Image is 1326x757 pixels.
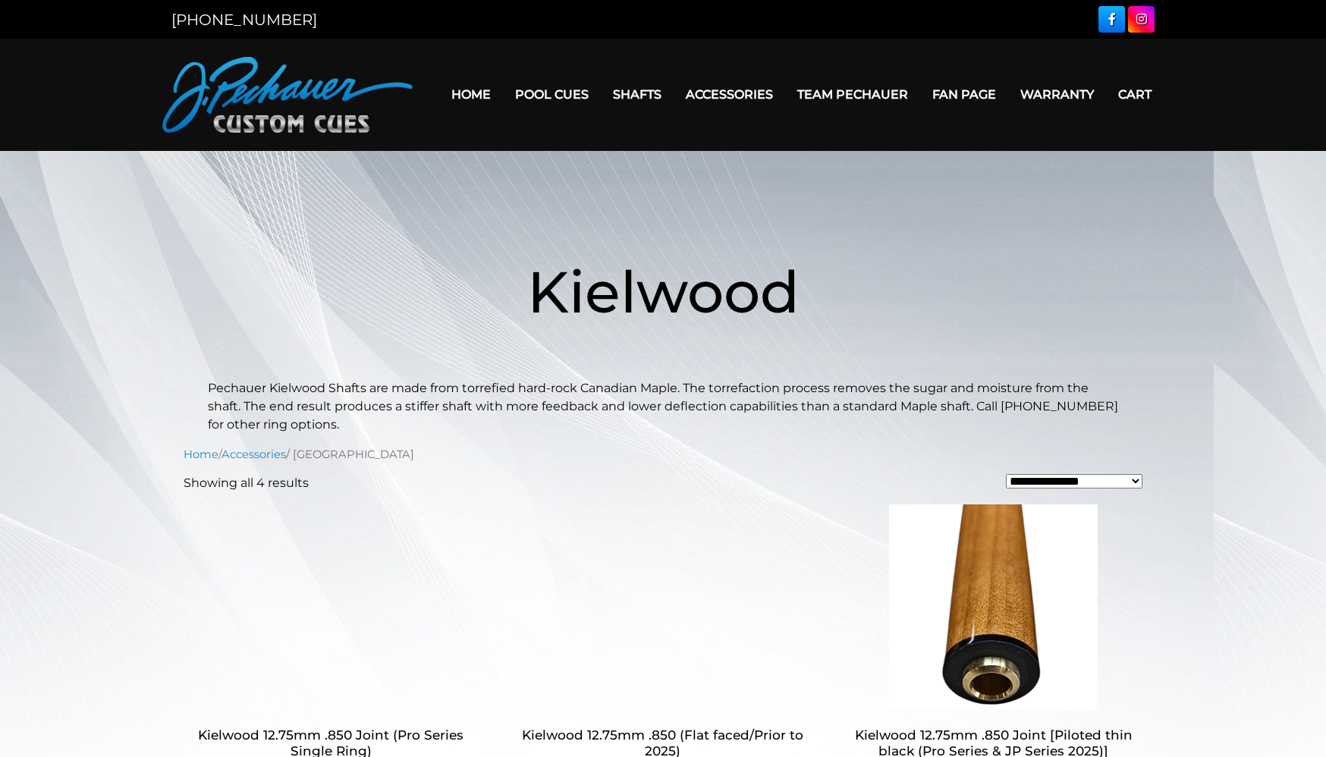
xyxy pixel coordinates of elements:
[184,504,479,709] img: Kielwood 12.75mm .850 Joint (Pro Series Single Ring)
[503,75,601,114] a: Pool Cues
[920,75,1008,114] a: Fan Page
[674,75,785,114] a: Accessories
[439,75,503,114] a: Home
[184,474,309,492] p: Showing all 4 results
[515,504,810,709] img: Kielwood 12.75mm .850 (Flat faced/Prior to 2025)
[184,448,218,461] a: Home
[1008,75,1106,114] a: Warranty
[171,11,317,29] a: [PHONE_NUMBER]
[162,57,413,133] img: Pechauer Custom Cues
[527,256,800,327] span: Kielwood
[785,75,920,114] a: Team Pechauer
[1106,75,1164,114] a: Cart
[846,504,1141,709] img: Kielwood 12.75mm .850 Joint [Piloted thin black (Pro Series & JP Series 2025)]
[208,379,1118,434] p: Pechauer Kielwood Shafts are made from torrefied hard-rock Canadian Maple. The torrefaction proce...
[601,75,674,114] a: Shafts
[222,448,286,461] a: Accessories
[1006,474,1142,488] select: Shop order
[184,446,1142,463] nav: Breadcrumb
